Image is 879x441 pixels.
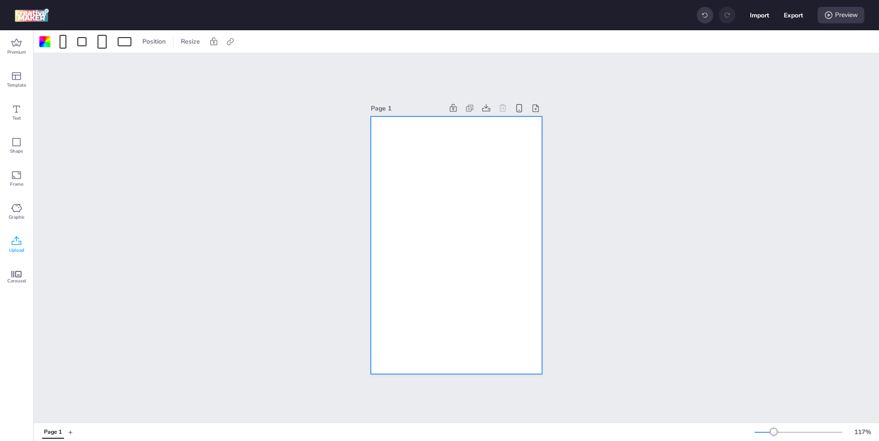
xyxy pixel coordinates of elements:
[12,115,21,122] span: Text
[10,181,23,188] span: Frame
[371,104,443,113] div: Page 1
[68,424,73,440] button: +
[38,424,68,440] div: Tabs
[10,148,23,155] span: Shape
[7,82,26,89] span: Template
[9,247,24,254] span: Upload
[784,6,803,25] button: Export
[179,37,202,46] span: Resize
[7,277,26,285] span: Carousel
[9,214,25,221] span: Graphic
[818,7,864,23] div: Preview
[750,6,769,25] button: Import
[15,8,49,22] img: logo Creative Maker
[44,428,62,436] div: Page 1
[852,427,874,437] div: 117 %
[7,49,26,56] span: Premium
[141,37,168,46] span: Position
